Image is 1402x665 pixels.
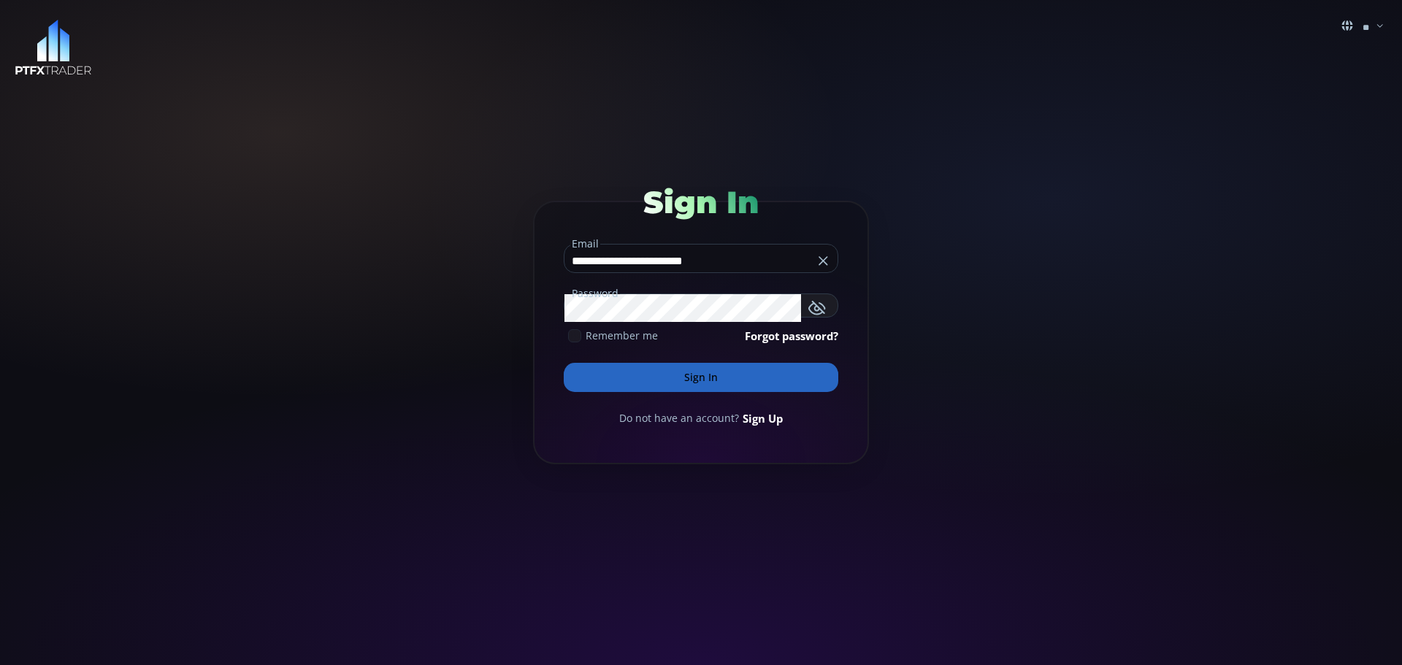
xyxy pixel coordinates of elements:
[586,328,658,343] span: Remember me
[15,20,92,76] img: LOGO
[745,328,838,344] a: Forgot password?
[564,363,838,392] button: Sign In
[564,410,838,426] div: Do not have an account?
[643,183,759,221] span: Sign In
[743,410,783,426] a: Sign Up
